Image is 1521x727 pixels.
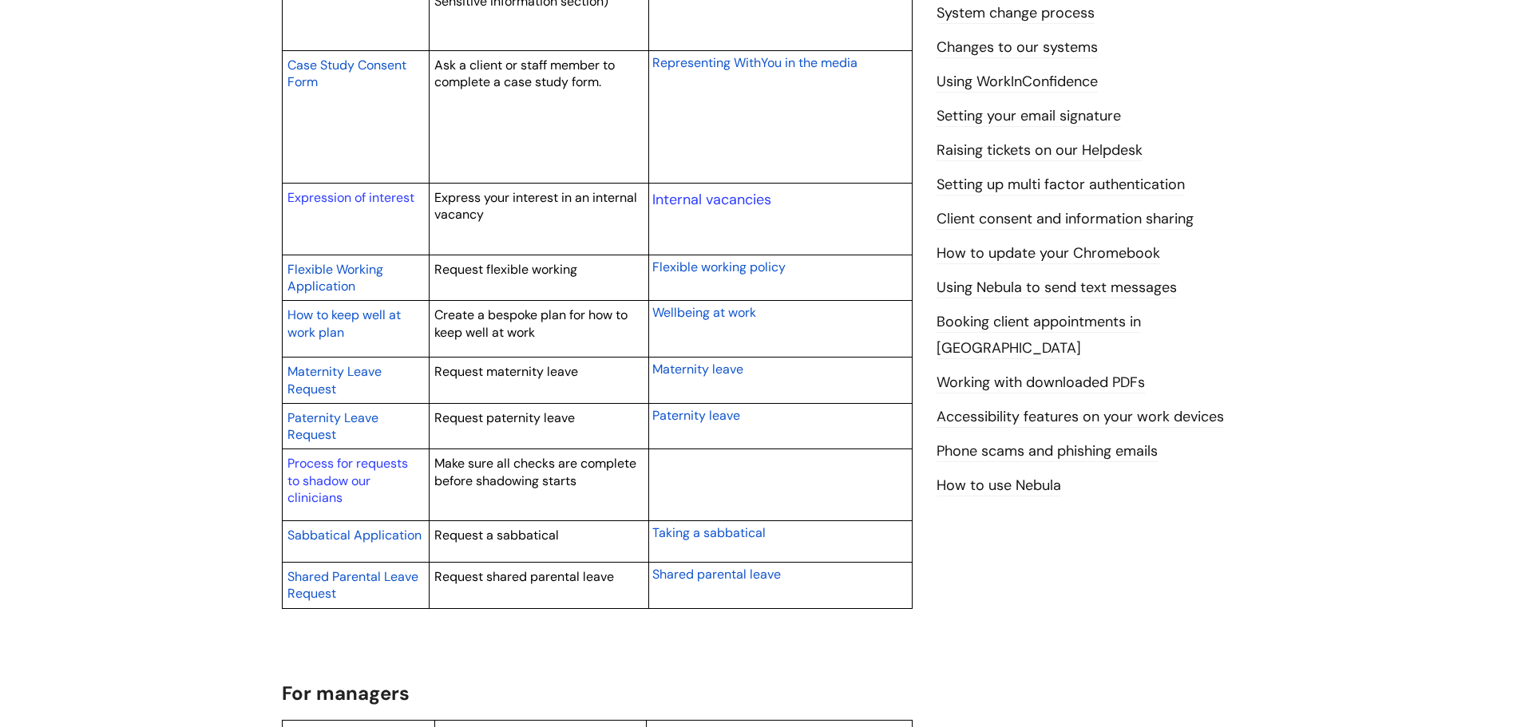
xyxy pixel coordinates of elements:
[287,305,401,342] a: How to keep well at work plan
[287,527,422,543] span: Sabbatical Application
[652,566,781,583] span: Shared parental leave
[652,259,786,275] span: Flexible working policy
[287,568,418,603] span: Shared Parental Leave Request
[937,312,1141,358] a: Booking client appointments in [GEOGRAPHIC_DATA]
[652,405,740,425] a: Paternity leave
[652,54,858,71] span: Representing WithYou in the media
[287,525,422,544] a: Sabbatical Application
[287,57,406,91] span: Case Study Consent Form
[434,57,615,91] span: Ask a client or staff member to complete a case study form.
[652,304,756,321] span: Wellbeing at work
[652,190,771,209] a: Internal vacancies
[287,455,408,506] a: Process for requests to shadow our clinicians
[937,38,1098,58] a: Changes to our systems
[652,361,743,377] span: Maternity leave
[652,564,781,583] a: Shared parental leave
[287,306,401,341] span: How to keep well at work plan
[937,278,1177,298] a: Using Nebula to send text messages
[287,362,382,398] a: Maternity Leave Request
[434,409,575,426] span: Request paternity leave
[434,189,637,223] span: Express your interest in an internal vacancy
[434,455,636,489] span: Make sure all checks are complete before shadowing starts
[287,567,418,603] a: Shared Parental Leave Request
[937,175,1185,196] a: Setting up multi factor authentication
[652,524,766,541] span: Taking a sabbatical
[287,363,382,397] span: Maternity Leave Request
[287,55,406,92] a: Case Study Consent Form
[937,72,1098,93] a: Using WorkInConfidence
[652,53,858,72] a: Representing WithYou in the media
[434,568,614,585] span: Request shared parental leave
[434,306,628,341] span: Create a bespoke plan for how to keep well at work
[434,527,559,543] span: Request a sabbatical
[937,407,1224,428] a: Accessibility features on your work devices
[652,257,786,276] a: Flexible working policy
[434,261,577,278] span: Request flexible working
[652,302,756,322] a: Wellbeing at work
[937,140,1143,161] a: Raising tickets on our Helpdesk
[282,681,410,705] span: For managers
[937,441,1158,462] a: Phone scams and phishing emails
[287,408,378,444] a: Paternity Leave Request
[937,106,1121,127] a: Setting your email signature
[937,243,1160,264] a: How to update your Chromebook
[287,261,383,295] span: Flexible Working Application
[937,373,1145,393] a: Working with downloaded PDFs
[652,523,766,542] a: Taking a sabbatical
[287,409,378,444] span: Paternity Leave Request
[937,476,1061,496] a: How to use Nebula
[434,363,578,380] span: Request maternity leave
[652,407,740,424] span: Paternity leave
[937,209,1194,230] a: Client consent and information sharing
[652,359,743,378] a: Maternity leave
[287,189,414,206] a: Expression of interest
[937,3,1095,24] a: System change process
[287,259,383,296] a: Flexible Working Application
